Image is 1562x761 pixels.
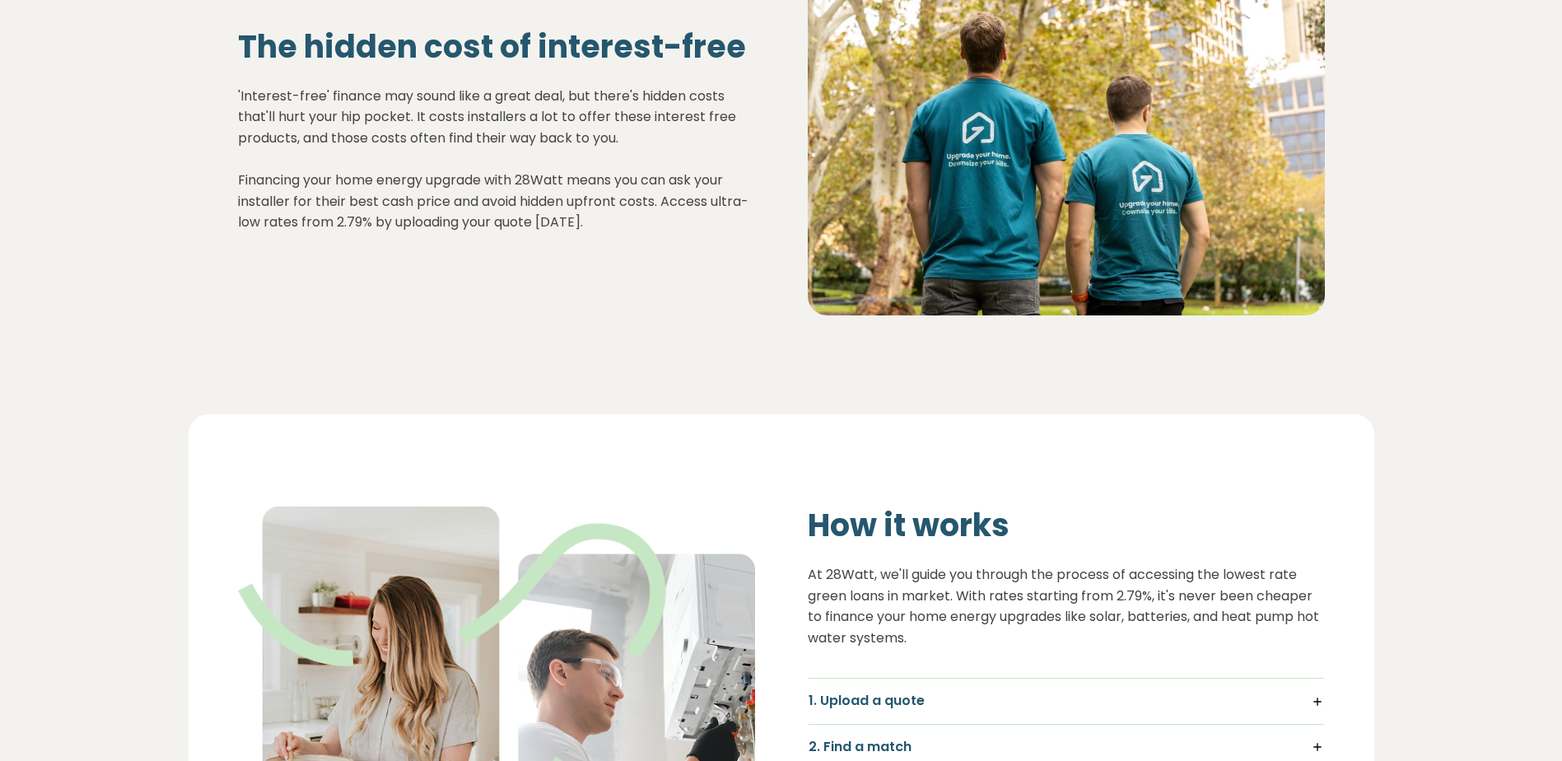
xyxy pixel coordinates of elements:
h5: 1. Upload a quote [809,692,1324,710]
h2: The hidden cost of interest-free [238,28,755,66]
h5: 2. Find a match [809,738,1324,756]
h2: How it works [808,507,1325,544]
p: At 28Watt, we'll guide you through the process of accessing the lowest rate green loans in market... [808,564,1325,648]
p: 'Interest-free' finance may sound like a great deal, but there's hidden costs that'll hurt your h... [238,86,755,233]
